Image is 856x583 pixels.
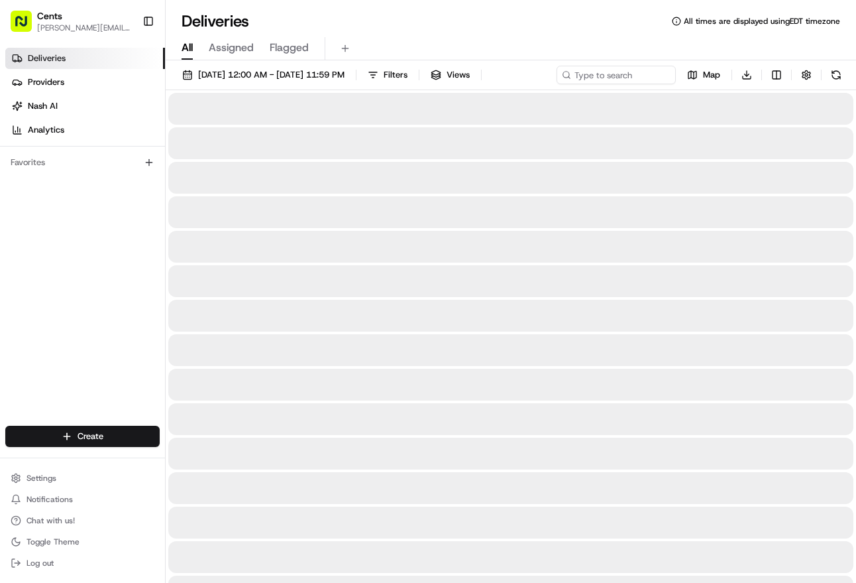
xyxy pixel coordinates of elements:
span: Notifications [27,494,73,505]
button: Notifications [5,490,160,509]
button: Filters [362,66,413,84]
button: Views [425,66,476,84]
span: Analytics [28,124,64,136]
span: Settings [27,473,56,484]
button: Map [681,66,726,84]
span: All [182,40,193,56]
button: Create [5,426,160,447]
h1: Deliveries [182,11,249,32]
span: Create [78,430,103,442]
button: Log out [5,554,160,572]
a: Providers [5,72,165,93]
button: Cents [37,9,62,23]
span: Nash AI [28,100,58,112]
span: Log out [27,558,54,568]
span: Toggle Theme [27,537,80,547]
span: Chat with us! [27,515,75,526]
span: Filters [384,69,407,81]
span: Views [447,69,470,81]
button: Chat with us! [5,511,160,530]
span: Flagged [270,40,309,56]
a: Analytics [5,119,165,141]
button: Cents[PERSON_NAME][EMAIL_ADDRESS][DOMAIN_NAME] [5,5,137,37]
button: [DATE] 12:00 AM - [DATE] 11:59 PM [176,66,350,84]
input: Type to search [557,66,676,84]
a: Nash AI [5,96,165,117]
div: Favorites [5,152,160,173]
span: Map [703,69,720,81]
a: Deliveries [5,48,165,69]
span: Deliveries [28,52,66,64]
span: Providers [28,76,64,88]
button: Settings [5,469,160,487]
button: Toggle Theme [5,533,160,551]
span: Assigned [209,40,254,56]
button: Refresh [827,66,845,84]
span: [DATE] 12:00 AM - [DATE] 11:59 PM [198,69,345,81]
button: [PERSON_NAME][EMAIL_ADDRESS][DOMAIN_NAME] [37,23,132,33]
span: All times are displayed using EDT timezone [684,16,840,27]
